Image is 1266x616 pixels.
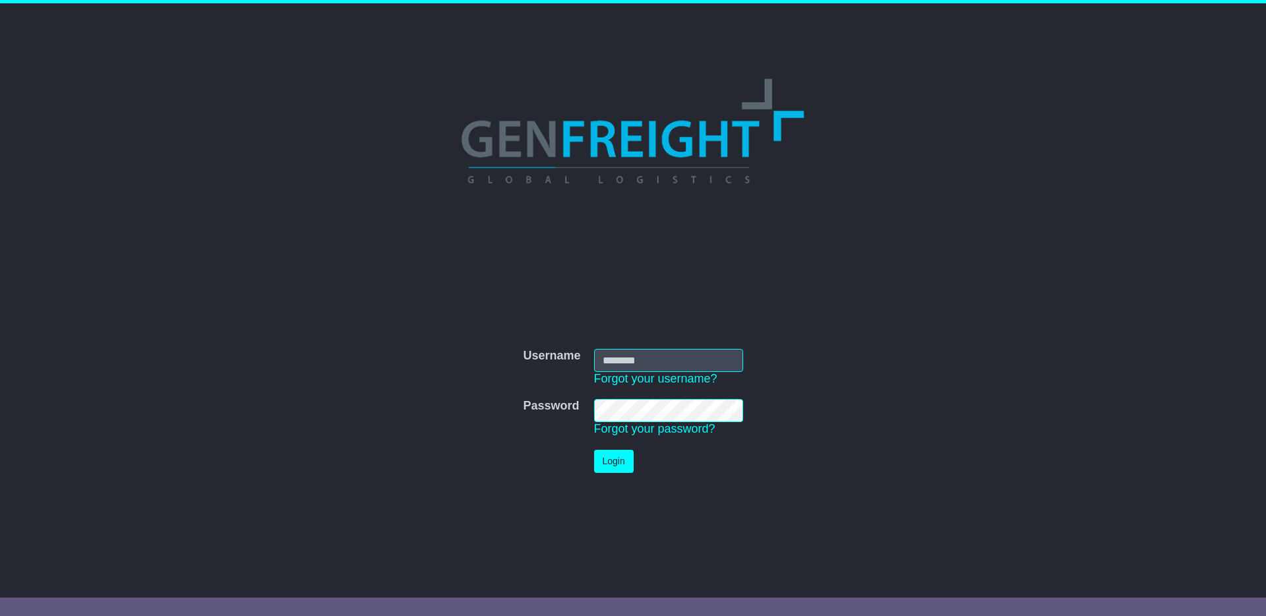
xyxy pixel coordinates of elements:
[594,450,634,473] button: Login
[523,349,580,363] label: Username
[594,372,717,385] a: Forgot your username?
[523,399,579,414] label: Password
[594,422,715,435] a: Forgot your password?
[458,75,807,187] img: GenFreight Global Logistics Pty Ltd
